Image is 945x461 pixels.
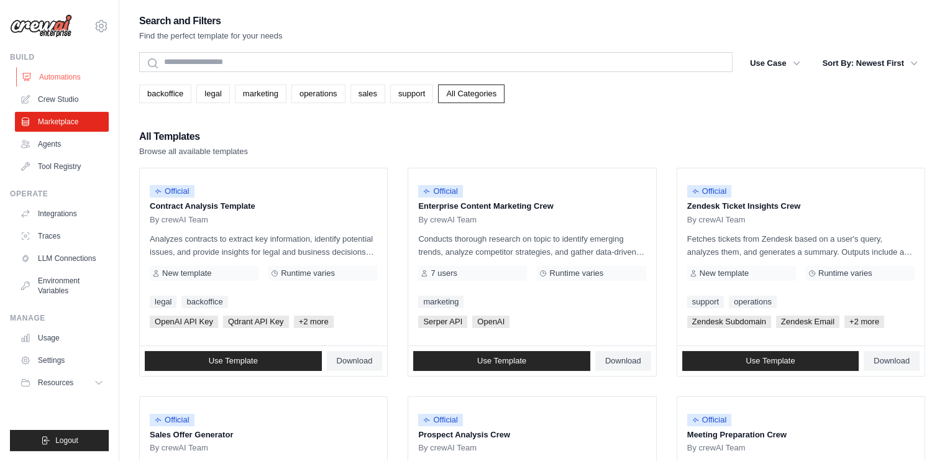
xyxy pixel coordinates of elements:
[15,204,109,224] a: Integrations
[682,351,859,371] a: Use Template
[327,351,383,371] a: Download
[15,271,109,301] a: Environment Variables
[150,215,208,225] span: By crewAI Team
[38,378,73,388] span: Resources
[390,84,433,103] a: support
[864,351,920,371] a: Download
[815,52,925,75] button: Sort By: Newest First
[776,316,839,328] span: Zendesk Email
[235,84,286,103] a: marketing
[438,84,504,103] a: All Categories
[687,429,915,441] p: Meeting Preparation Crew
[844,316,884,328] span: +2 more
[605,356,641,366] span: Download
[291,84,345,103] a: operations
[874,356,910,366] span: Download
[16,67,110,87] a: Automations
[162,268,211,278] span: New template
[150,185,194,198] span: Official
[15,226,109,246] a: Traces
[15,350,109,370] a: Settings
[418,185,463,198] span: Official
[150,296,176,308] a: legal
[150,232,377,258] p: Analyzes contracts to extract key information, identify potential issues, and provide insights fo...
[687,185,732,198] span: Official
[687,200,915,212] p: Zendesk Ticket Insights Crew
[687,215,746,225] span: By crewAI Team
[818,268,872,278] span: Runtime varies
[139,30,283,42] p: Find the perfect template for your needs
[139,12,283,30] h2: Search and Filters
[10,14,72,38] img: Logo
[294,316,334,328] span: +2 more
[150,316,218,328] span: OpenAI API Key
[687,414,732,426] span: Official
[687,232,915,258] p: Fetches tickets from Zendesk based on a user's query, analyzes them, and generates a summary. Out...
[181,296,227,308] a: backoffice
[196,84,229,103] a: legal
[742,52,808,75] button: Use Case
[150,443,208,453] span: By crewAI Team
[337,356,373,366] span: Download
[431,268,457,278] span: 7 users
[10,430,109,451] button: Logout
[145,351,322,371] a: Use Template
[150,414,194,426] span: Official
[10,52,109,62] div: Build
[687,296,724,308] a: support
[729,296,777,308] a: operations
[477,356,526,366] span: Use Template
[55,436,78,445] span: Logout
[10,313,109,323] div: Manage
[549,268,603,278] span: Runtime varies
[687,443,746,453] span: By crewAI Team
[418,443,477,453] span: By crewAI Team
[150,429,377,441] p: Sales Offer Generator
[139,84,191,103] a: backoffice
[15,157,109,176] a: Tool Registry
[209,356,258,366] span: Use Template
[472,316,509,328] span: OpenAI
[150,200,377,212] p: Contract Analysis Template
[15,112,109,132] a: Marketplace
[281,268,335,278] span: Runtime varies
[418,215,477,225] span: By crewAI Team
[15,328,109,348] a: Usage
[687,316,771,328] span: Zendesk Subdomain
[418,414,463,426] span: Official
[15,373,109,393] button: Resources
[418,296,463,308] a: marketing
[413,351,590,371] a: Use Template
[700,268,749,278] span: New template
[418,232,646,258] p: Conducts thorough research on topic to identify emerging trends, analyze competitor strategies, a...
[223,316,289,328] span: Qdrant API Key
[418,429,646,441] p: Prospect Analysis Crew
[418,200,646,212] p: Enterprise Content Marketing Crew
[350,84,385,103] a: sales
[15,249,109,268] a: LLM Connections
[139,128,248,145] h2: All Templates
[746,356,795,366] span: Use Template
[595,351,651,371] a: Download
[139,145,248,158] p: Browse all available templates
[15,89,109,109] a: Crew Studio
[15,134,109,154] a: Agents
[10,189,109,199] div: Operate
[418,316,467,328] span: Serper API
